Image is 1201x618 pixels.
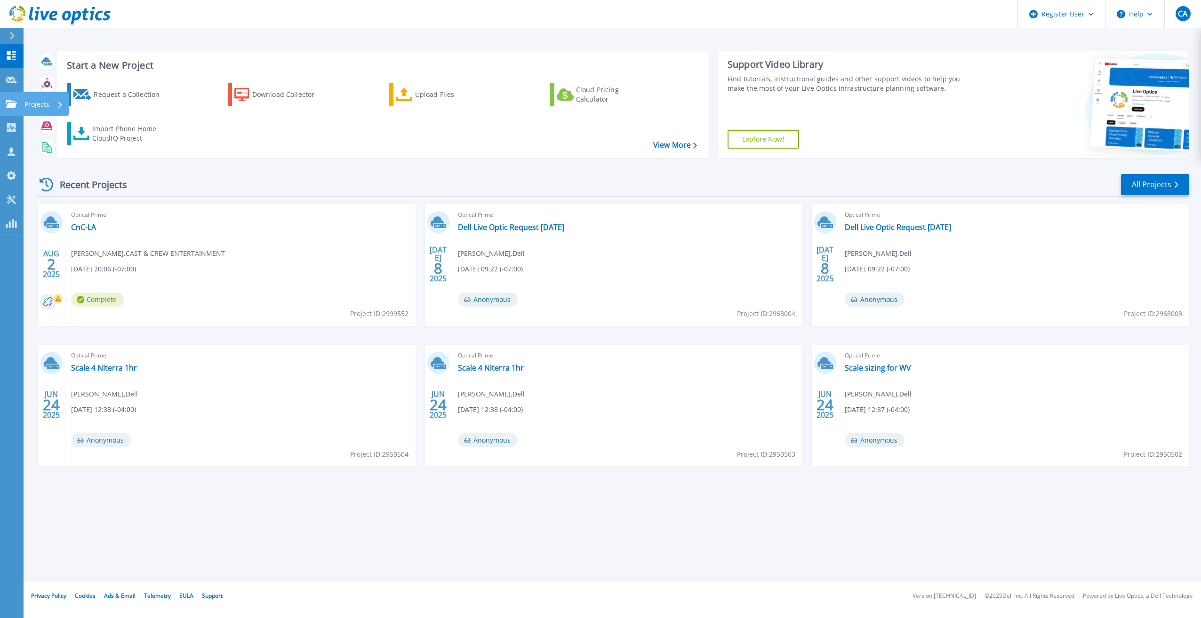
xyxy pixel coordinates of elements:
[576,85,651,104] div: Cloud Pricing Calculator
[252,85,328,104] div: Download Collector
[737,449,795,460] span: Project ID: 2950503
[817,401,833,409] span: 24
[458,293,518,307] span: Anonymous
[94,85,169,104] div: Request a Collection
[71,433,131,447] span: Anonymous
[816,247,834,281] div: [DATE] 2025
[67,60,697,71] h3: Start a New Project
[71,404,136,415] span: [DATE] 12:38 (-04:00)
[728,130,799,149] a: Explore Now!
[1083,593,1193,599] li: Powered by Live Optics, a Dell Technology
[816,388,834,422] div: JUN 2025
[71,248,225,259] span: [PERSON_NAME] , CAST & CREW ENTERTAINMENT
[36,173,140,196] div: Recent Projects
[104,592,136,600] a: Ads & Email
[458,264,523,274] span: [DATE] 09:22 (-07:00)
[24,92,49,117] p: Projects
[728,58,971,71] div: Support Video Library
[430,401,447,409] span: 24
[845,248,912,259] span: [PERSON_NAME] , Dell
[350,449,408,460] span: Project ID: 2950504
[202,592,223,600] a: Support
[42,388,60,422] div: JUN 2025
[179,592,193,600] a: EULA
[550,83,655,106] a: Cloud Pricing Calculator
[458,363,524,372] a: Scale 4 NIterra 1hr
[71,350,410,361] span: Optical Prime
[845,363,911,372] a: Scale sizing for WV
[458,248,525,259] span: [PERSON_NAME] , Dell
[389,83,494,106] a: Upload Files
[1121,174,1189,195] a: All Projects
[92,124,166,143] div: Import Phone Home CloudIQ Project
[75,592,96,600] a: Cookies
[429,247,447,281] div: [DATE] 2025
[845,389,912,399] span: [PERSON_NAME] , Dell
[67,83,172,106] a: Request a Collection
[845,264,910,274] span: [DATE] 09:22 (-07:00)
[71,210,410,220] span: Optical Prime
[913,593,976,599] li: Version: [TECHNICAL_ID]
[985,593,1074,599] li: © 2025 Dell Inc. All Rights Reserved
[845,404,910,415] span: [DATE] 12:37 (-04:00)
[350,309,408,319] span: Project ID: 2999552
[458,350,797,361] span: Optical Prime
[144,592,171,600] a: Telemetry
[71,389,138,399] span: [PERSON_NAME] , Dell
[653,141,697,150] a: View More
[458,222,564,232] a: Dell Live Optic Request [DATE]
[228,83,333,106] a: Download Collector
[821,264,829,272] span: 8
[728,74,971,93] div: Find tutorials, instructional guides and other support videos to help you make the most of your L...
[47,260,56,268] span: 2
[31,592,66,600] a: Privacy Policy
[71,222,96,232] a: CnC-LA
[1178,10,1187,17] span: CA
[71,264,136,274] span: [DATE] 20:06 (-07:00)
[1124,309,1182,319] span: Project ID: 2968003
[43,401,60,409] span: 24
[845,222,951,232] a: Dell Live Optic Request [DATE]
[1124,449,1182,460] span: Project ID: 2950502
[415,85,490,104] div: Upload Files
[434,264,442,272] span: 8
[71,363,137,372] a: Scale 4 NIterra 1hr
[845,210,1184,220] span: Optical Prime
[458,404,523,415] span: [DATE] 12:38 (-04:00)
[458,389,525,399] span: [PERSON_NAME] , Dell
[458,433,518,447] span: Anonymous
[845,293,905,307] span: Anonymous
[458,210,797,220] span: Optical Prime
[845,350,1184,361] span: Optical Prime
[42,247,60,281] div: AUG 2025
[429,388,447,422] div: JUN 2025
[71,293,124,307] span: Complete
[845,433,905,447] span: Anonymous
[737,309,795,319] span: Project ID: 2968004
